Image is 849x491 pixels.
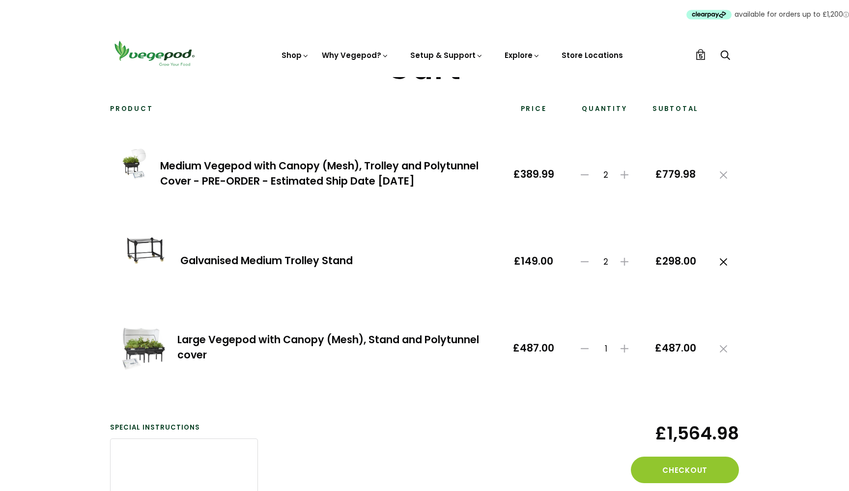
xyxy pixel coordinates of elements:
[631,457,739,483] button: Checkout
[513,168,554,181] span: £389.99
[720,51,730,61] a: Search
[122,147,148,179] img: Medium Vegepod with Canopy (Mesh), Trolley and Polytunnel Cover - PRE-ORDER - Estimated Ship Date...
[513,255,554,268] span: £149.00
[594,344,618,354] span: 1
[110,423,258,433] label: Special instructions
[110,54,739,84] h1: Cart
[591,423,739,444] span: £1,564.98
[177,332,479,362] a: Large Vegepod with Canopy (Mesh), Stand and Polytunnel cover
[180,253,353,268] a: Galvanised Medium Trolley Stand
[160,159,479,188] a: Medium Vegepod with Canopy (Mesh), Trolley and Polytunnel Cover - PRE-ORDER - Estimated Ship Date...
[110,104,501,121] th: Product
[122,321,166,373] img: Large Vegepod with Canopy (Mesh), Stand and Polytunnel cover
[562,50,623,60] a: Store Locations
[699,52,703,61] span: 5
[643,104,708,121] th: Subtotal
[655,168,696,181] span: £779.98
[566,104,643,121] th: Quantity
[110,39,198,67] img: Vegepod
[695,49,706,60] a: 5
[501,104,566,121] th: Price
[594,170,618,180] span: 2
[410,50,483,60] a: Setup & Support
[505,50,540,60] a: Explore
[282,50,309,60] a: Shop
[322,50,389,60] a: Why Vegepod?
[655,342,696,355] span: £487.00
[655,255,696,268] span: £298.00
[122,234,169,267] img: Galvanised Medium Trolley Stand
[594,257,618,267] span: 2
[513,342,554,355] span: £487.00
